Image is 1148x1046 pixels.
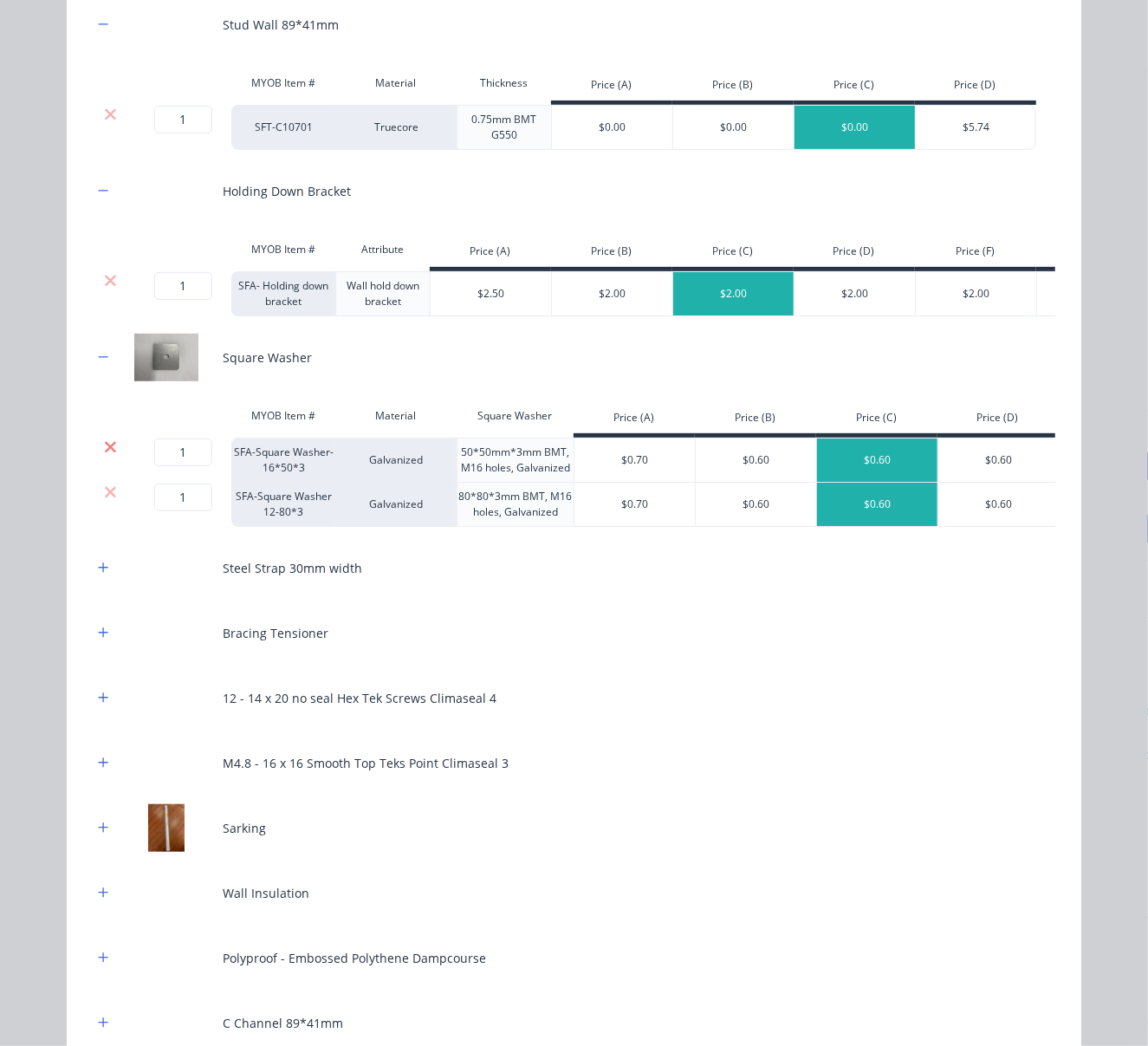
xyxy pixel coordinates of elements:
[937,403,1059,438] div: Price (D)
[431,272,552,315] div: $2.50
[223,949,486,967] div: Polyproof - Embossed Polythene Dampcourse
[457,66,551,101] div: Thickness
[938,483,1060,526] div: $0.60
[223,182,351,200] div: Holding Down Bracket
[574,403,695,438] div: Price (A)
[795,272,916,315] div: $2.00
[223,16,339,34] div: Stud Wall 89*41mm
[223,559,362,577] div: Steel Strap 30mm width
[938,439,1060,482] div: $0.60
[457,399,574,433] div: Square Washer
[231,66,335,101] div: MYOB Item #
[574,483,696,526] div: $0.70
[335,399,457,433] div: Material
[551,70,672,105] div: Price (A)
[223,689,496,707] div: 12 - 14 x 20 no seal Hex Tek Screws Climaseal 4
[335,66,457,101] div: Material
[231,399,335,433] div: MYOB Item #
[915,237,1036,271] div: Price (F)
[231,271,335,316] div: SFA- Holding down bracket
[223,819,266,837] div: Sarking
[574,439,696,482] div: $0.70
[335,483,457,527] div: Galvanized
[231,438,335,483] div: SFA-Square Washer-16*50*3
[672,70,794,105] div: Price (B)
[335,105,457,150] div: Truecore
[457,438,574,483] div: 50*50mm*3mm BMT, M16 holes, Galvanized
[816,403,937,438] div: Price (C)
[335,438,457,483] div: Galvanized
[673,106,795,149] div: $0.00
[335,271,430,316] div: Wall hold down bracket
[673,272,795,315] div: $2.00
[154,484,212,511] input: ?
[916,272,1037,315] div: $2.00
[794,237,915,271] div: Price (D)
[123,334,210,381] img: Square Washer
[817,439,938,482] div: $0.60
[335,232,430,267] div: Attribute
[223,1014,343,1032] div: C Channel 89*41mm
[552,106,673,149] div: $0.00
[696,483,817,526] div: $0.60
[223,624,328,642] div: Bracing Tensioner
[672,237,794,271] div: Price (C)
[223,754,509,772] div: M4.8 - 16 x 16 Smooth Top Teks Point Climaseal 3
[552,272,673,315] div: $2.00
[223,348,312,367] div: Square Washer
[457,483,574,527] div: 80*80*3mm BMT, M16 holes, Galvanized
[695,403,816,438] div: Price (B)
[231,105,335,150] div: SFT-C10701
[430,237,551,271] div: Price (A)
[916,106,1037,149] div: $5.74
[154,272,212,300] input: ?
[231,483,335,527] div: SFA-Square Washer 12-80*3
[915,70,1036,105] div: Price (D)
[795,106,916,149] div: $0.00
[154,439,212,466] input: ?
[231,232,335,267] div: MYOB Item #
[696,439,817,482] div: $0.60
[794,70,915,105] div: Price (C)
[123,804,210,852] img: Sarking
[154,106,212,133] input: ?
[817,483,938,526] div: $0.60
[457,105,551,150] div: 0.75mm BMT G550
[223,884,309,902] div: Wall Insulation
[551,237,672,271] div: Price (B)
